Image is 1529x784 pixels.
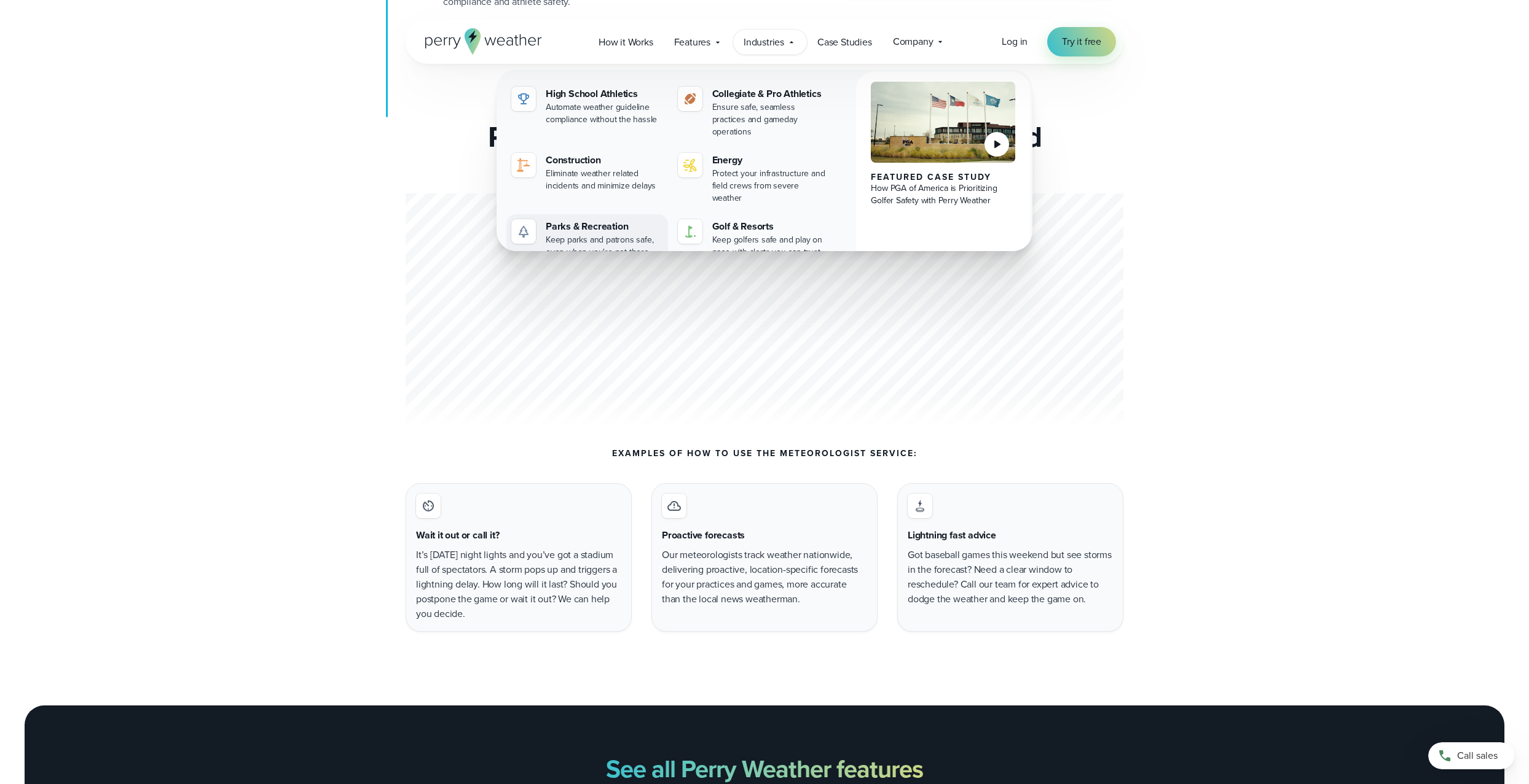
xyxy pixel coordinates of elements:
img: highschool-icon.svg [516,91,531,106]
p: It’s [DATE] night lights and you’ve got a stadium full of spectators. A storm pops up and trigger... [416,548,621,621]
h3: Wait it out or call it? [416,528,499,543]
a: High School Athletics Automate weather guideline compliance without the hassle [506,82,668,131]
div: Collegiate & Pro Athletics [712,87,830,101]
img: energy-icon@2x-1.svg [683,158,698,173]
img: proathletics-icon@2x-1.svg [683,91,698,106]
span: Case Studies [817,35,872,50]
a: Log in [1002,34,1028,49]
a: Collegiate & Pro Athletics Ensure safe, seamless practices and gameday operations [673,82,835,143]
div: Protect your infrastructure and field crews from severe weather [712,168,830,204]
div: High School Athletics [546,87,663,101]
h4: Examples of how to use the meteorologist service: [612,449,918,459]
span: Industries [744,35,784,50]
a: Try it free [1047,27,1116,56]
div: Eliminate weather related incidents and minimize delays [546,168,663,192]
p: Got baseball games this weekend but see storms in the forecast? Need a clear window to reschedule... [908,548,1113,607]
img: parks-icon-grey.svg [516,224,531,239]
a: Energy Protect your infrastructure and field crews from severe weather [673,148,835,209]
span: Call sales [1457,748,1498,763]
div: Ensure safe, seamless practices and gameday operations [712,101,830,138]
div: Keep golfers safe and play on pace with alerts you can trust [712,234,830,258]
div: Automate weather guideline compliance without the hassle [546,101,663,126]
div: How PGA of America is Prioritizing Golfer Safety with Perry Weather [871,182,1015,207]
a: Golf & Resorts Keep golfers safe and play on pace with alerts you can trust [673,214,835,263]
a: Parks & Recreation Keep parks and patrons safe, even when you're not there [506,214,668,263]
h3: Proactive forecasts [662,528,745,543]
a: Case Studies [807,29,882,55]
span: How it Works [599,35,653,50]
img: construction perry weather [516,158,531,173]
img: PGA of America, Frisco Campus [871,82,1015,163]
span: Features [674,35,710,50]
div: Featured Case Study [871,173,1015,182]
div: Golf & Resorts [712,219,830,234]
div: Energy [712,153,830,168]
h3: Lightning fast advice [908,528,996,543]
h2: Pro meteorologists, in the palm of your hand [488,120,1042,154]
a: PGA of America, Frisco Campus Featured Case Study How PGA of America is Prioritizing Golfer Safet... [856,72,1030,273]
p: Our meteorologists track weather nationwide, delivering proactive, location-specific forecasts fo... [662,548,867,607]
a: construction perry weather Construction Eliminate weather related incidents and minimize delays [506,148,668,197]
a: How it Works [588,29,664,55]
a: Call sales [1428,742,1514,769]
div: Parks & Recreation [546,219,663,234]
img: golf-iconV2.svg [683,224,698,239]
span: Try it free [1062,34,1101,49]
span: Company [893,34,934,49]
div: Construction [546,153,663,168]
div: Keep parks and patrons safe, even when you're not there [546,234,663,258]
